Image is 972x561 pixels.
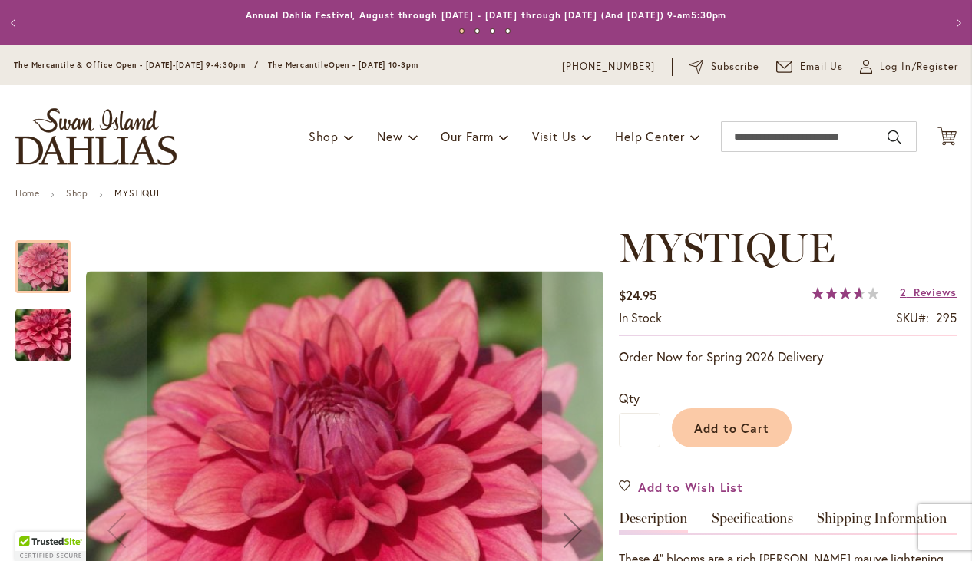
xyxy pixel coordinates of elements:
div: MYSTIQUE [15,293,71,361]
iframe: Launch Accessibility Center [12,507,55,549]
span: New [377,128,402,144]
span: Add to Wish List [638,478,743,496]
a: [PHONE_NUMBER] [562,59,655,74]
span: $24.95 [619,287,656,303]
button: Add to Cart [672,408,792,447]
span: Open - [DATE] 10-3pm [329,60,418,70]
button: Next [941,8,972,38]
div: MYSTIQUE [15,225,86,293]
a: Description [619,511,688,533]
span: The Mercantile & Office Open - [DATE]-[DATE] 9-4:30pm / The Mercantile [14,60,329,70]
span: Our Farm [441,128,493,144]
a: Specifications [712,511,793,533]
div: Availability [619,309,662,327]
a: Subscribe [689,59,759,74]
a: Home [15,187,39,199]
strong: MYSTIQUE [114,187,162,199]
strong: SKU [896,309,929,325]
a: Add to Wish List [619,478,743,496]
span: 2 [900,285,907,299]
span: Visit Us [532,128,577,144]
span: Subscribe [711,59,759,74]
span: Log In/Register [880,59,958,74]
span: Add to Cart [694,420,770,436]
button: 1 of 4 [459,28,465,34]
a: Log In/Register [860,59,958,74]
div: 295 [936,309,957,327]
a: store logo [15,108,177,165]
button: 2 of 4 [474,28,480,34]
a: Annual Dahlia Festival, August through [DATE] - [DATE] through [DATE] (And [DATE]) 9-am5:30pm [246,9,727,21]
span: Shop [309,128,339,144]
button: 3 of 4 [490,28,495,34]
p: Order Now for Spring 2026 Delivery [619,348,957,366]
a: Email Us [776,59,844,74]
span: In stock [619,309,662,325]
span: Help Center [615,128,685,144]
span: Email Us [800,59,844,74]
a: Shipping Information [817,511,947,533]
a: 2 Reviews [900,285,957,299]
span: Qty [619,390,640,406]
span: MYSTIQUE [619,223,835,272]
a: Shop [66,187,88,199]
div: 73% [812,287,879,299]
button: 4 of 4 [505,28,511,34]
span: Reviews [914,285,957,299]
